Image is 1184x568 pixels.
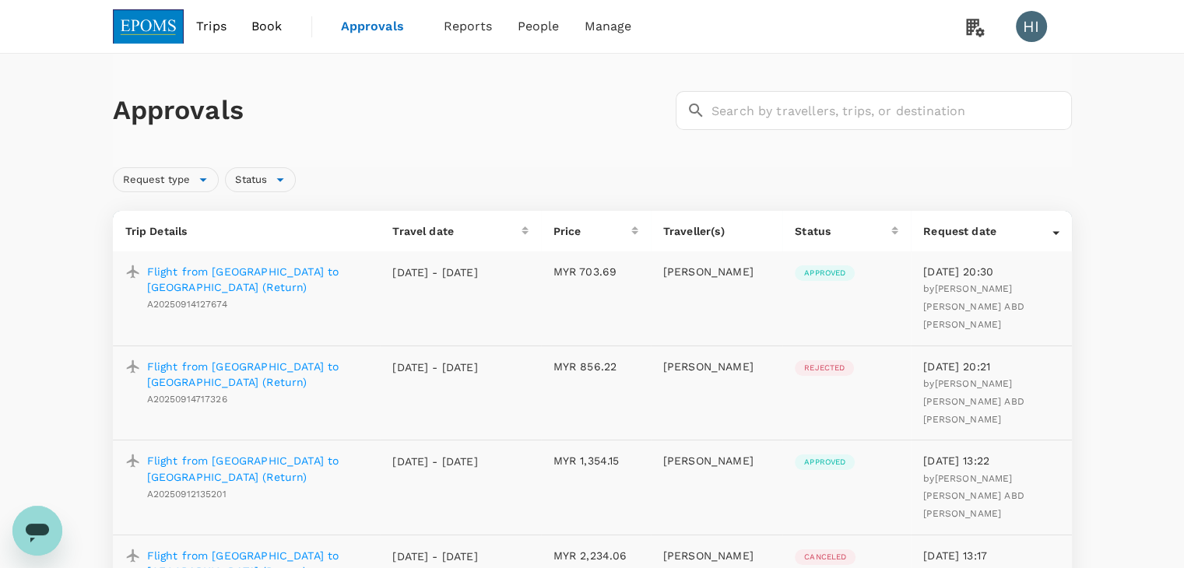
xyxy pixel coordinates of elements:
[147,394,227,405] span: A20250914717326
[923,264,1059,279] p: [DATE] 20:30
[795,552,856,563] span: Canceled
[125,223,368,239] p: Trip Details
[923,453,1059,468] p: [DATE] 13:22
[147,264,368,295] a: Flight from [GEOGRAPHIC_DATA] to [GEOGRAPHIC_DATA] (Return)
[553,264,638,279] p: MYR 703.69
[113,167,220,192] div: Request type
[795,457,855,468] span: Approved
[923,473,1024,520] span: [PERSON_NAME] [PERSON_NAME] ABD [PERSON_NAME]
[226,173,276,188] span: Status
[923,473,1024,520] span: by
[584,17,631,36] span: Manage
[795,268,855,279] span: Approved
[923,378,1024,425] span: [PERSON_NAME] [PERSON_NAME] ABD [PERSON_NAME]
[553,453,638,468] p: MYR 1,354.15
[663,359,770,374] p: [PERSON_NAME]
[663,264,770,279] p: [PERSON_NAME]
[1016,11,1047,42] div: HI
[553,359,638,374] p: MYR 856.22
[553,223,631,239] div: Price
[663,548,770,563] p: [PERSON_NAME]
[147,299,227,310] span: A20250914127674
[923,548,1059,563] p: [DATE] 13:17
[553,548,638,563] p: MYR 2,234.06
[663,223,770,239] p: Traveller(s)
[113,94,669,127] h1: Approvals
[923,359,1059,374] p: [DATE] 20:21
[147,489,227,500] span: A20250912135201
[711,91,1072,130] input: Search by travellers, trips, or destination
[795,363,854,373] span: Rejected
[923,283,1024,330] span: by
[392,454,478,469] p: [DATE] - [DATE]
[12,506,62,556] iframe: Button to launch messaging window
[518,17,560,36] span: People
[923,378,1024,425] span: by
[663,453,770,468] p: [PERSON_NAME]
[923,283,1024,330] span: [PERSON_NAME] [PERSON_NAME] ABD [PERSON_NAME]
[225,167,296,192] div: Status
[795,223,891,239] div: Status
[251,17,283,36] span: Book
[444,17,493,36] span: Reports
[392,359,478,375] p: [DATE] - [DATE]
[392,265,478,280] p: [DATE] - [DATE]
[196,17,227,36] span: Trips
[113,9,184,44] img: EPOMS SDN BHD
[341,17,419,36] span: Approvals
[392,549,478,564] p: [DATE] - [DATE]
[147,359,368,390] a: Flight from [GEOGRAPHIC_DATA] to [GEOGRAPHIC_DATA] (Return)
[923,223,1052,239] div: Request date
[114,173,200,188] span: Request type
[392,223,521,239] div: Travel date
[147,453,368,484] a: Flight from [GEOGRAPHIC_DATA] to [GEOGRAPHIC_DATA] (Return)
